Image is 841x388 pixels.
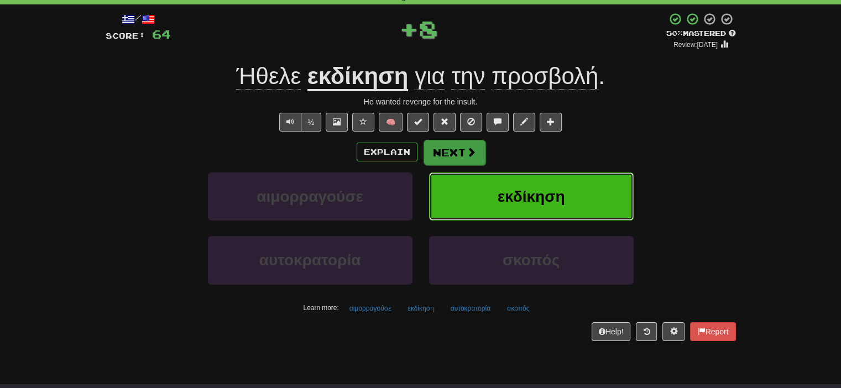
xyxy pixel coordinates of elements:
[208,236,412,284] button: αυτοκρατορία
[357,143,417,161] button: Explain
[666,29,683,38] span: 50 %
[487,113,509,132] button: Discuss sentence (alt+u)
[208,172,412,221] button: αιμορραγούσε
[433,113,456,132] button: Reset to 0% Mastered (alt+r)
[259,251,361,269] span: αυτοκρατορία
[513,113,535,132] button: Edit sentence (alt+d)
[445,300,497,317] button: αυτοκρατορία
[379,113,403,132] button: 🧠
[429,236,634,284] button: σκοπός
[690,322,735,341] button: Report
[415,63,445,90] span: για
[429,172,634,221] button: εκδίκηση
[451,63,485,90] span: την
[307,63,409,91] u: εκδίκηση
[666,29,736,39] div: Mastered
[301,113,322,132] button: ½
[501,300,536,317] button: σκοπός
[503,251,560,269] span: σκοπός
[407,113,429,132] button: Set this sentence to 100% Mastered (alt+m)
[106,12,171,26] div: /
[419,15,438,43] span: 8
[279,113,301,132] button: Play sentence audio (ctl+space)
[401,300,440,317] button: εκδίκηση
[106,96,736,107] div: He wanted revenge for the insult.
[152,27,171,41] span: 64
[492,63,598,90] span: προσβολή
[460,113,482,132] button: Ignore sentence (alt+i)
[326,113,348,132] button: Show image (alt+x)
[399,12,419,45] span: +
[257,188,363,205] span: αιμορραγούσε
[106,31,145,40] span: Score:
[498,188,565,205] span: εκδίκηση
[592,322,631,341] button: Help!
[424,140,485,165] button: Next
[277,113,322,132] div: Text-to-speech controls
[540,113,562,132] button: Add to collection (alt+a)
[636,322,657,341] button: Round history (alt+y)
[673,41,718,49] small: Review: [DATE]
[352,113,374,132] button: Favorite sentence (alt+f)
[304,304,339,312] small: Learn more:
[343,300,398,317] button: αιμορραγούσε
[408,63,605,90] span: .
[236,63,301,90] span: Ήθελε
